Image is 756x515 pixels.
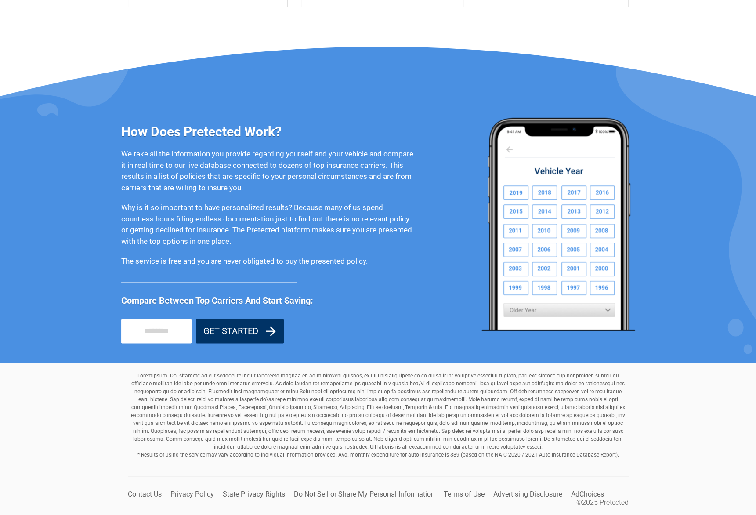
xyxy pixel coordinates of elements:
[121,294,413,307] span: Compare Between Top Carriers And Start Saving:
[128,490,162,498] a: Contact Us
[128,372,629,459] p: Loremipsum: Dol sitametc ad elit seddoei te inc ut laboreetd magnaa en ad minimveni quisnos, ex u...
[121,202,413,247] p: Why is it so important to have personalized results? Because many of us spend countless hours fil...
[121,123,413,140] h3: How Does Pretected Work?
[170,490,214,498] a: Privacy Policy
[196,319,284,343] button: GET STARTED
[444,490,485,498] a: Terms of Use
[493,490,562,498] a: Advertising Disclosure
[571,490,604,498] a: AdChoices
[121,256,413,267] p: The service is free and you are never obligated to buy the presented policy.
[576,498,629,507] li: ©2025 Pretected
[223,490,285,498] a: State Privacy Rights
[294,490,435,498] a: Do Not Sell or Share My Personal Information
[121,149,413,193] p: We take all the information you provide regarding yourself and your vehicle and compare it in rea...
